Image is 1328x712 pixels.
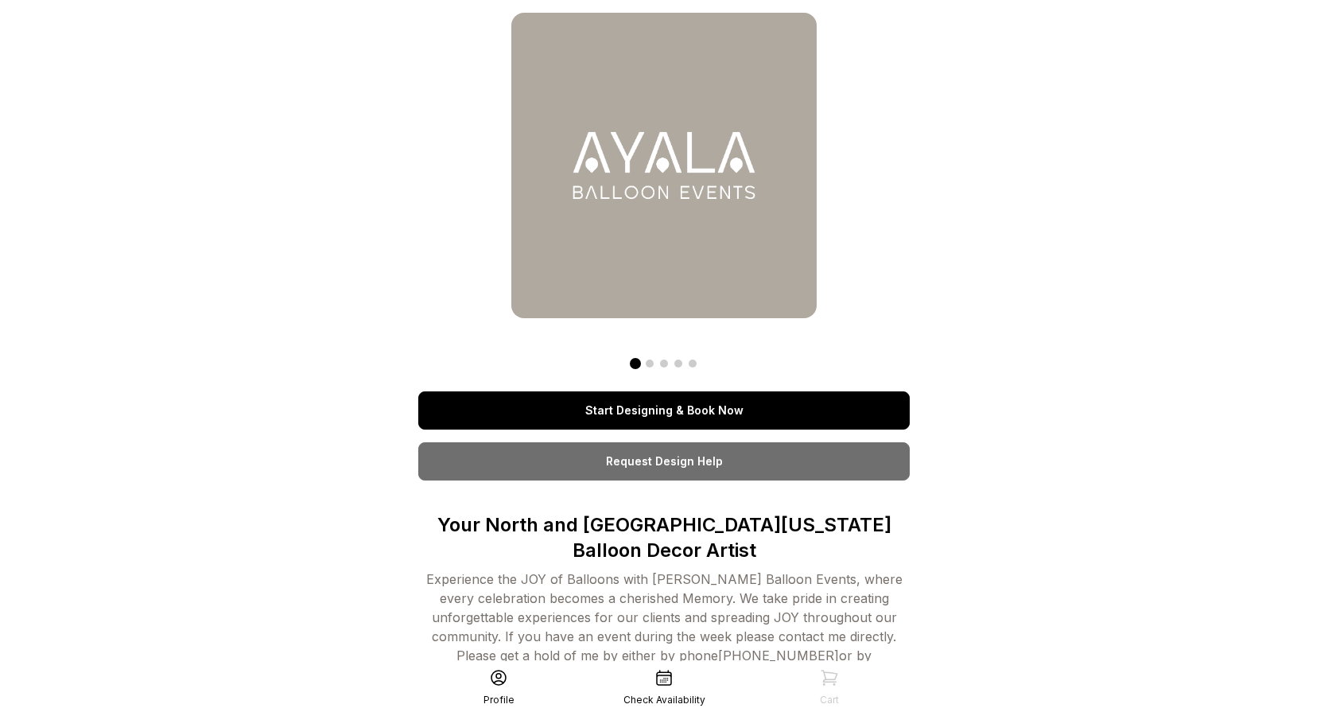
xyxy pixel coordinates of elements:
[418,512,910,563] p: Your North and [GEOGRAPHIC_DATA][US_STATE] Balloon Decor Artist
[418,391,910,430] a: Start Designing & Book Now
[718,648,839,663] a: [PHONE_NUMBER]
[483,694,515,706] div: Profile
[820,694,839,706] div: Cart
[623,694,705,706] div: Check Availability
[418,570,910,684] div: Experience the JOY of Balloons with [PERSON_NAME] Balloon Events, where every celebration becomes...
[418,442,910,481] a: Request Design Help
